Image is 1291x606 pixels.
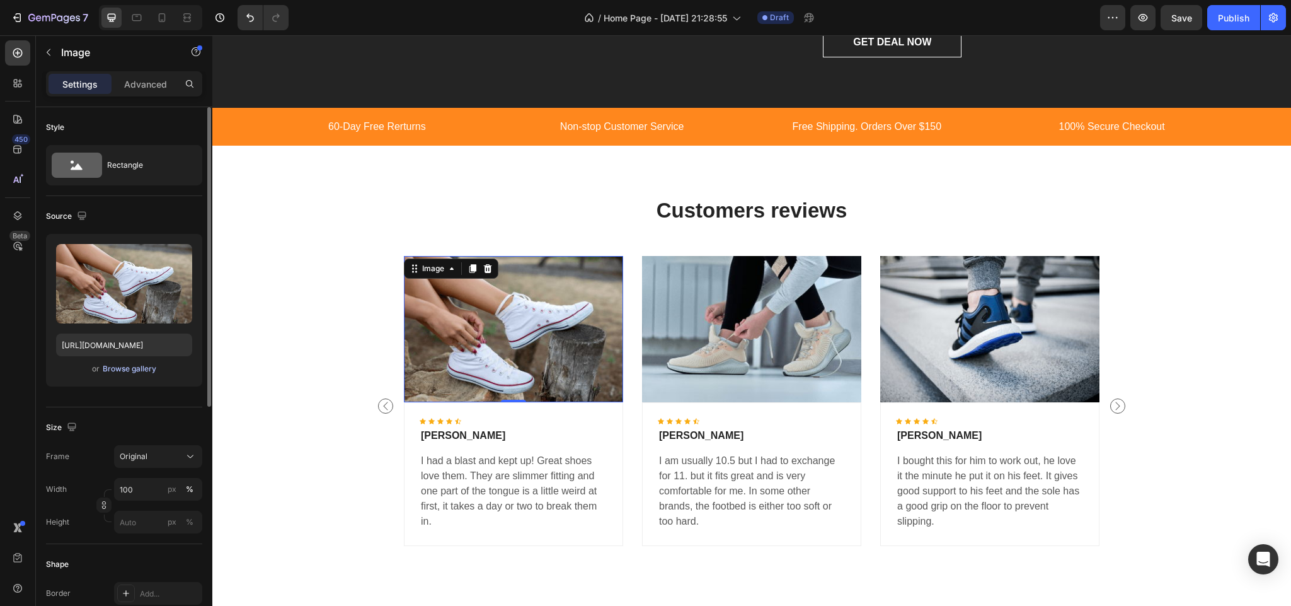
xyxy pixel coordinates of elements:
p: [PERSON_NAME] [209,393,394,408]
div: 450 [12,134,30,144]
button: Browse gallery [102,363,157,375]
img: Alt Image [668,221,887,366]
img: Alt Image [192,221,411,366]
button: px [182,515,197,530]
label: Frame [46,451,69,462]
button: px [182,482,197,497]
div: Browse gallery [103,363,156,375]
div: Rectangle [107,151,184,180]
span: Home Page - [DATE] 21:28:55 [604,11,727,25]
p: I am usually 10.5 but I had to exchange for 11. but it fits great and is very comfortable for me.... [447,418,632,494]
p: Settings [62,78,98,91]
p: Advanced [124,78,167,91]
p: Customers reviews [163,162,916,189]
button: Save [1161,5,1202,30]
input: px% [114,511,202,533]
p: [PERSON_NAME] [447,393,632,408]
p: Non-stop Customer Service [294,84,526,99]
div: Undo/Redo [238,5,289,30]
button: Original [114,445,202,468]
span: / [598,11,601,25]
div: % [186,484,193,495]
button: Publish [1207,5,1260,30]
div: Open Intercom Messenger [1248,544,1278,574]
p: 60-Day Free Rerturns [49,84,281,99]
span: Save [1171,13,1192,23]
div: Size [46,419,79,436]
input: https://example.com/image.jpg [56,334,192,356]
p: [PERSON_NAME] [685,393,870,408]
img: Alt Image [430,221,649,366]
div: Shape [46,559,69,570]
p: I had a blast and kept up! Great shoes love them. They are slimmer fitting and one part of the to... [209,418,394,494]
span: or [92,361,100,376]
span: Original [120,451,147,462]
p: 100% Secure Checkout [783,84,1016,99]
label: Height [46,516,69,528]
div: Beta [9,231,30,241]
p: I bought this for him to work out, he love it the minute he put it on his feet. It gives good sup... [685,418,870,494]
button: Carousel Next Arrow [895,361,915,381]
div: Style [46,122,64,133]
iframe: Design area [212,35,1291,606]
div: px [168,484,176,495]
p: Free Shipping. Orders Over $150 [539,84,771,99]
label: Width [46,484,67,495]
button: % [164,482,180,497]
p: Image [61,45,168,60]
div: % [186,516,193,528]
div: Publish [1218,11,1249,25]
span: Draft [770,12,789,23]
img: preview-image [56,244,192,323]
button: 7 [5,5,94,30]
div: Source [46,208,89,225]
button: Carousel Back Arrow [163,361,183,381]
p: 7 [83,10,88,25]
div: Add... [140,588,199,600]
div: px [168,516,176,528]
input: px% [114,478,202,501]
div: Image [207,228,234,239]
button: % [164,515,180,530]
div: Border [46,588,71,599]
